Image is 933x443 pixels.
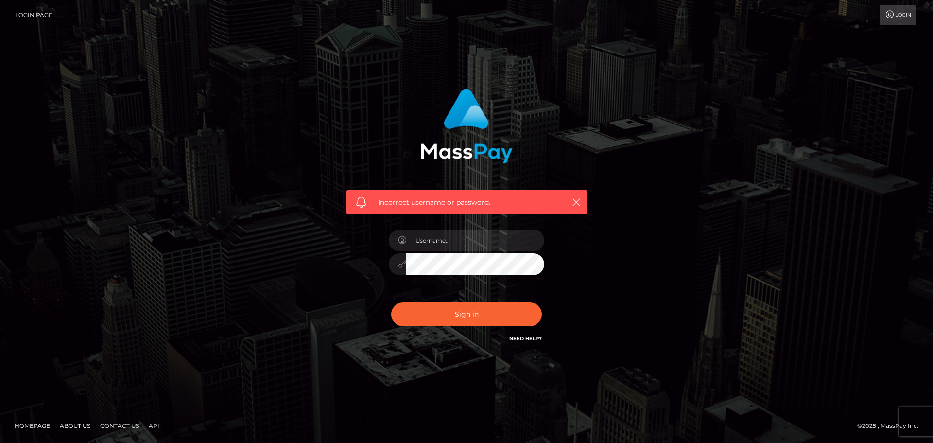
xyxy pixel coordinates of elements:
[406,230,544,251] input: Username...
[145,418,163,433] a: API
[391,302,542,326] button: Sign in
[420,89,513,163] img: MassPay Login
[15,5,52,25] a: Login Page
[857,421,926,431] div: © 2025 , MassPay Inc.
[96,418,143,433] a: Contact Us
[11,418,54,433] a: Homepage
[880,5,916,25] a: Login
[56,418,94,433] a: About Us
[509,336,542,342] a: Need Help?
[378,197,555,208] span: Incorrect username or password.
